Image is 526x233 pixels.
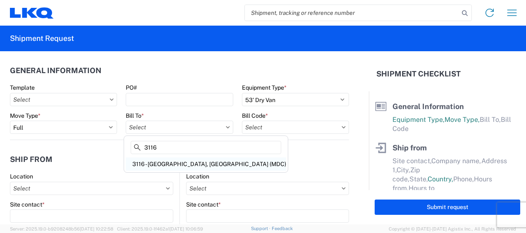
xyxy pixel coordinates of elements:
h2: Shipment Request [10,33,74,43]
label: Equipment Type [242,84,287,91]
span: [DATE] 10:06:59 [170,226,203,231]
div: 3116 - [GEOGRAPHIC_DATA], [GEOGRAPHIC_DATA] (MDC) [126,157,286,171]
input: Select [126,121,233,134]
span: Server: 2025.19.0-b9208248b56 [10,226,113,231]
input: Shipment, tracking or reference number [245,5,459,21]
span: Equipment Type, [392,116,445,124]
label: Move Type [10,112,41,119]
input: Select [10,93,117,106]
a: Support [251,226,272,231]
input: Select [186,182,349,195]
span: Hours to [409,184,435,192]
span: Client: 2025.19.0-1f462a1 [117,226,203,231]
input: Select [242,121,349,134]
span: Company name, [431,157,481,165]
span: Site contact, [392,157,431,165]
label: PO# [126,84,137,91]
span: Ship from [392,143,427,152]
label: Location [10,173,33,180]
span: State, [409,175,428,183]
h2: Ship from [10,155,53,164]
span: Bill To, [480,116,501,124]
label: Site contact [186,201,221,208]
span: [DATE] 10:22:58 [80,226,113,231]
input: Select [10,182,173,195]
label: Site contact [10,201,45,208]
span: General Information [392,102,464,111]
span: Copyright © [DATE]-[DATE] Agistix Inc., All Rights Reserved [389,225,516,233]
label: Bill Code [242,112,268,119]
label: Bill To [126,112,144,119]
h2: General Information [10,67,101,75]
span: City, [397,166,410,174]
span: Phone, [453,175,474,183]
h2: Shipment Checklist [376,69,461,79]
label: Template [10,84,35,91]
a: Feedback [272,226,293,231]
label: Location [186,173,209,180]
button: Submit request [375,200,520,215]
span: Move Type, [445,116,480,124]
span: Country, [428,175,453,183]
